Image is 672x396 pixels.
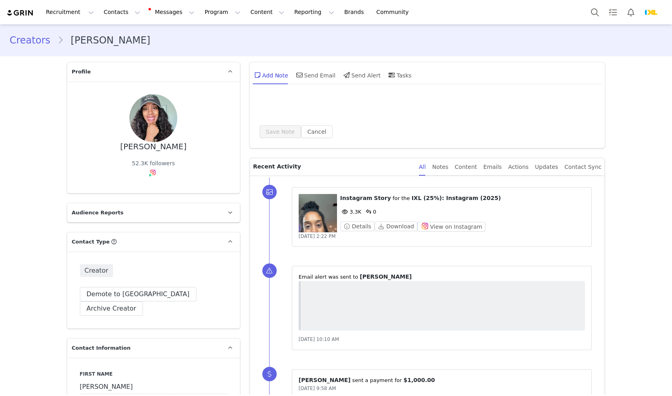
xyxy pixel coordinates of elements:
button: Search [586,3,604,21]
img: grin logo [6,9,34,17]
div: Actions [508,158,529,176]
button: Recruitment [41,3,99,21]
a: Community [372,3,417,21]
span: Creator [80,264,113,277]
a: View on Instagram [417,224,486,230]
div: All [419,158,426,176]
div: Content [455,158,477,176]
div: Add Note [253,65,288,85]
div: [PERSON_NAME] [120,142,186,151]
label: First Name [80,370,227,378]
img: 8ce3c2e1-2d99-4550-bd57-37e0d623144a.webp [645,6,658,19]
span: 3.3K [340,209,361,215]
span: IXL (25%): Instagram (2025) [412,195,501,201]
img: instagram.svg [150,169,156,176]
span: Instagram [340,195,373,201]
button: Save Note [260,125,301,138]
span: [DATE] 10:10 AM [299,337,339,342]
button: Content [246,3,289,21]
button: Notifications [622,3,640,21]
a: Brands [339,3,371,21]
span: Contact Type [72,238,110,246]
span: Story [374,195,391,201]
span: Contact Information [72,344,131,352]
span: 0 [363,209,376,215]
p: ⁨Email⁩ alert was sent to ⁨ ⁩ [299,273,585,281]
div: 52.3K followers [132,159,175,168]
button: Download [375,222,417,231]
span: [PERSON_NAME] [299,377,351,383]
span: [DATE] 2:22 PM [299,234,336,239]
span: Audience Reports [72,209,124,217]
button: Demote to [GEOGRAPHIC_DATA] [80,287,196,301]
div: Send Email [295,65,336,85]
p: Recent Activity [253,158,412,176]
div: Tasks [387,65,412,85]
div: Notes [432,158,448,176]
a: Creators [10,33,57,48]
div: Send Alert [342,65,381,85]
div: Updates [535,158,558,176]
button: Messages [145,3,199,21]
span: Profile [72,68,91,76]
a: Tasks [604,3,622,21]
img: b7e98337-308a-4d19-8f68-d0dee118fc4d.jpg [129,94,177,142]
button: Reporting [289,3,339,21]
button: Profile [640,6,666,19]
button: Contacts [99,3,145,21]
button: View on Instagram [417,222,486,232]
button: Program [200,3,245,21]
p: ⁨ ⁩ ⁨sent a payment for⁩ ⁨ ⁩ [299,376,585,384]
button: Cancel [301,125,333,138]
div: Contact Sync [565,158,602,176]
button: Details [340,222,375,231]
p: ⁨ ⁩ ⁨ ⁩ for the ⁨ ⁩ [340,194,585,202]
div: Emails [484,158,502,176]
span: $1,000.00 [404,377,435,383]
button: Archive Creator [80,301,143,316]
span: [PERSON_NAME] [360,273,412,280]
span: [DATE] 9:58 AM [299,386,336,391]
